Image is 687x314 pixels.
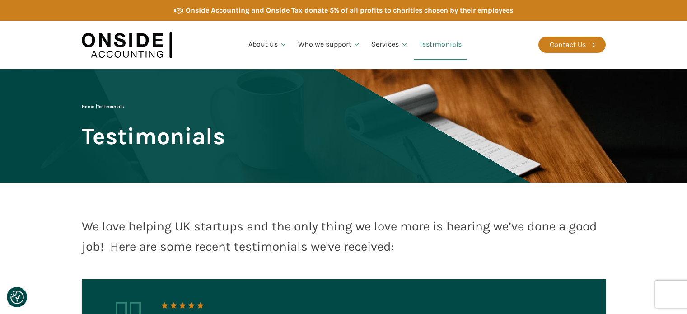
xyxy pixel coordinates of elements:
a: Services [366,29,414,60]
div: We love helping UK startups and the only thing we love more is hearing we’ve done a good job! Her... [82,216,606,257]
a: About us [243,29,293,60]
div: Contact Us [550,39,586,51]
a: Home [82,104,94,109]
a: Contact Us [538,37,606,53]
span: Testimonials [82,124,225,149]
a: Testimonials [414,29,467,60]
a: Who we support [293,29,366,60]
button: Consent Preferences [10,291,24,304]
div: Onside Accounting and Onside Tax donate 5% of all profits to charities chosen by their employees [186,5,513,16]
span: Testimonials [97,104,124,109]
span: | [82,104,124,109]
img: Onside Accounting [82,28,172,62]
img: Revisit consent button [10,291,24,304]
